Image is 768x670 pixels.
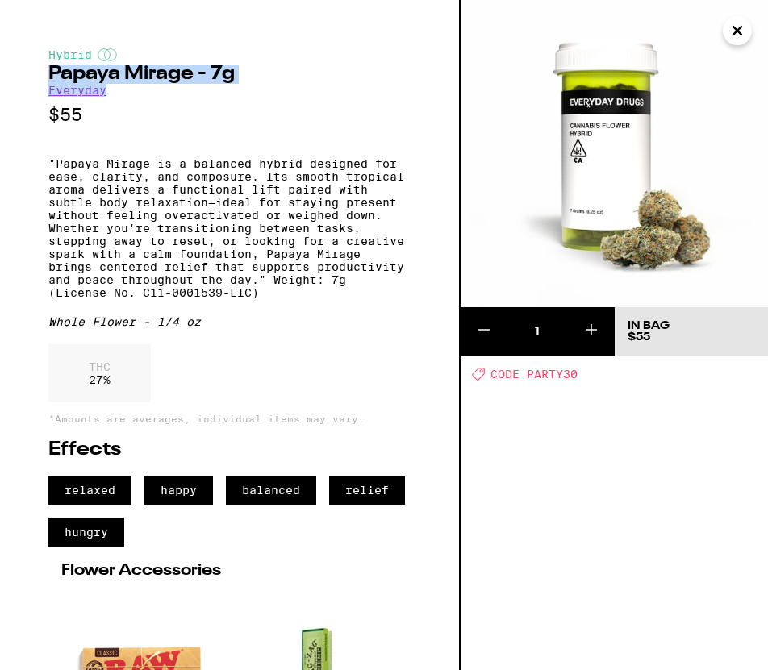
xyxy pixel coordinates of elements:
[48,440,411,460] h2: Effects
[628,331,650,343] span: $55
[48,84,106,97] a: Everyday
[490,368,578,381] span: CODE PARTY30
[48,157,411,299] p: "Papaya Mirage is a balanced hybrid designed for ease, clarity, and composure. Its smooth tropica...
[48,105,411,125] p: $55
[628,320,670,331] div: In Bag
[89,360,111,373] p: THC
[48,315,411,328] div: Whole Flower - 1/4 oz
[48,476,131,505] span: relaxed
[48,414,411,424] p: *Amounts are averages, individual items may vary.
[48,518,124,547] span: hungry
[723,16,752,45] button: Close
[144,476,213,505] span: happy
[10,11,116,24] span: Hi. Need any help?
[329,476,405,505] span: relief
[226,476,316,505] span: balanced
[507,323,568,339] div: 1
[61,563,398,579] h2: Flower Accessories
[48,48,411,61] div: Hybrid
[48,65,411,84] h2: Papaya Mirage - 7g
[615,307,768,356] button: In Bag$55
[98,48,117,61] img: hybridColor.svg
[48,344,151,402] div: 27 %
